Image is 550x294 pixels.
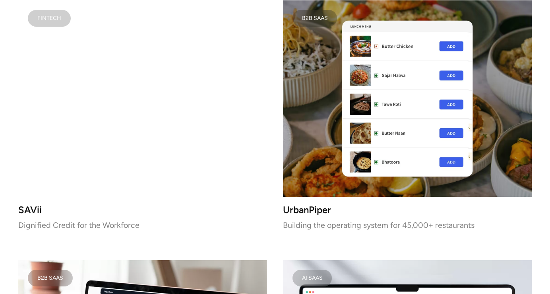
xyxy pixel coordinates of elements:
[302,276,323,280] div: AI SAAS
[302,16,328,20] div: B2B SAAS
[283,206,532,213] h3: UrbanPiper
[18,206,267,213] h3: SAVii
[283,0,532,228] a: B2B SAASUrbanPiperBuilding the operating system for 45,000+ restaurants
[37,16,61,20] div: FINTECH
[37,276,63,280] div: B2B SaaS
[283,223,532,228] p: Building the operating system for 45,000+ restaurants
[18,0,267,228] a: FINTECHSAViiDignified Credit for the Workforce
[18,223,267,228] p: Dignified Credit for the Workforce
